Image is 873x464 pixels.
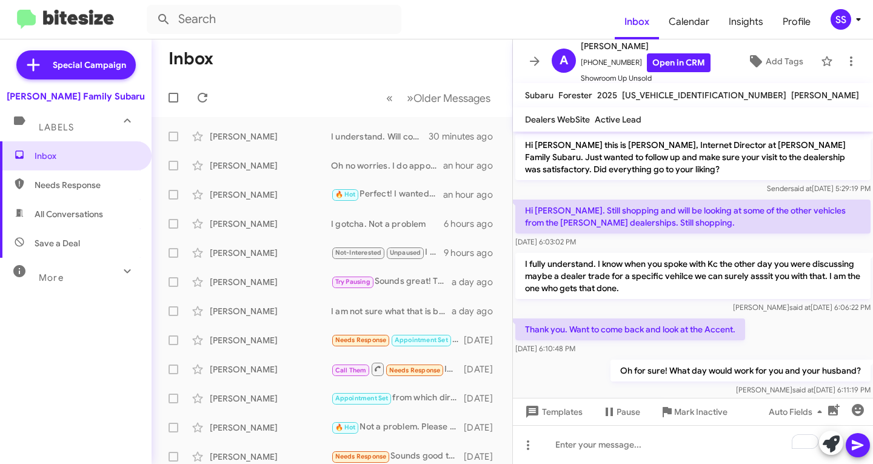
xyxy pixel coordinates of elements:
[169,49,213,69] h1: Inbox
[791,90,859,101] span: [PERSON_NAME]
[443,189,503,201] div: an hour ago
[210,305,331,317] div: [PERSON_NAME]
[335,366,367,374] span: Call Them
[395,336,448,344] span: Appointment Set
[617,401,640,423] span: Pause
[581,39,711,53] span: [PERSON_NAME]
[331,246,444,260] div: I fully understand. I hope you feel better!
[335,423,356,431] span: 🔥 Hot
[39,122,74,133] span: Labels
[515,253,871,299] p: I fully understand. I know when you spoke with Kc the other day you were discussing maybe a deale...
[331,160,443,172] div: Oh no worries. I do appologize. For sure! Let me see what we have!
[331,218,444,230] div: I gotcha. Not a problem
[515,200,871,234] p: Hi [PERSON_NAME]. Still shopping and will be looking at some of the other vehicles from the [PERS...
[759,401,837,423] button: Auto Fields
[380,86,498,110] nav: Page navigation example
[452,276,503,288] div: a day ago
[413,92,490,105] span: Older Messages
[390,249,421,257] span: Unpaused
[464,422,503,434] div: [DATE]
[647,53,711,72] a: Open in CRM
[513,401,592,423] button: Templates
[35,150,138,162] span: Inbox
[335,394,389,402] span: Appointment Set
[767,184,871,193] span: Sender [DATE] 5:29:19 PM
[147,5,401,34] input: Search
[331,130,430,143] div: I understand. Will coming back this week?
[210,392,331,405] div: [PERSON_NAME]
[335,278,370,286] span: Try Pausing
[719,4,773,39] a: Insights
[464,334,503,346] div: [DATE]
[331,305,452,317] div: I am not sure what that is but we would love to asssit you!
[443,160,503,172] div: an hour ago
[820,9,860,30] button: SS
[331,391,464,405] div: from which direction will you be coming from?
[444,218,503,230] div: 6 hours ago
[335,336,387,344] span: Needs Response
[331,420,464,434] div: Not a problem. Please ask for my product specalist [PERSON_NAME].
[515,344,575,353] span: [DATE] 6:10:48 PM
[674,401,727,423] span: Mark Inactive
[525,90,554,101] span: Subaru
[464,363,503,375] div: [DATE]
[792,385,814,394] span: said at
[35,208,103,220] span: All Conversations
[733,303,871,312] span: [PERSON_NAME] [DATE] 6:06:22 PM
[210,276,331,288] div: [PERSON_NAME]
[35,179,138,191] span: Needs Response
[560,51,568,70] span: A
[525,114,590,125] span: Dealers WebSite
[210,422,331,434] div: [PERSON_NAME]
[789,303,811,312] span: said at
[734,50,815,72] button: Add Tags
[210,363,331,375] div: [PERSON_NAME]
[515,237,576,246] span: [DATE] 6:03:02 PM
[379,86,400,110] button: Previous
[444,247,503,259] div: 9 hours ago
[659,4,719,39] a: Calendar
[331,361,464,377] div: Inbound Call
[389,366,441,374] span: Needs Response
[335,452,387,460] span: Needs Response
[622,90,786,101] span: [US_VEHICLE_IDENTIFICATION_NUMBER]
[515,318,745,340] p: Thank you. Want to come back and look at the Accent.
[515,134,871,180] p: Hi [PERSON_NAME] this is [PERSON_NAME], Internet Director at [PERSON_NAME] Family Subaru. Just wa...
[331,275,452,289] div: Sounds great! Talk to you then!
[523,401,583,423] span: Templates
[464,451,503,463] div: [DATE]
[39,272,64,283] span: More
[791,184,812,193] span: said at
[736,385,871,394] span: [PERSON_NAME] [DATE] 6:11:19 PM
[581,53,711,72] span: [PHONE_NUMBER]
[210,247,331,259] div: [PERSON_NAME]
[766,50,803,72] span: Add Tags
[335,190,356,198] span: 🔥 Hot
[558,90,592,101] span: Forester
[773,4,820,39] a: Profile
[210,334,331,346] div: [PERSON_NAME]
[331,187,443,201] div: Perfect! I wanted to see what day would work for you to come back in so we can finalize a deal fo...
[331,449,464,463] div: Sounds good thanks
[831,9,851,30] div: SS
[430,130,503,143] div: 30 minutes ago
[16,50,136,79] a: Special Campaign
[335,249,382,257] span: Not-Interested
[592,401,650,423] button: Pause
[35,237,80,249] span: Save a Deal
[595,114,641,125] span: Active Lead
[386,90,393,106] span: «
[210,189,331,201] div: [PERSON_NAME]
[210,160,331,172] div: [PERSON_NAME]
[210,130,331,143] div: [PERSON_NAME]
[210,218,331,230] div: [PERSON_NAME]
[581,72,711,84] span: Showroom Up Unsold
[597,90,617,101] span: 2025
[615,4,659,39] a: Inbox
[210,451,331,463] div: [PERSON_NAME]
[650,401,737,423] button: Mark Inactive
